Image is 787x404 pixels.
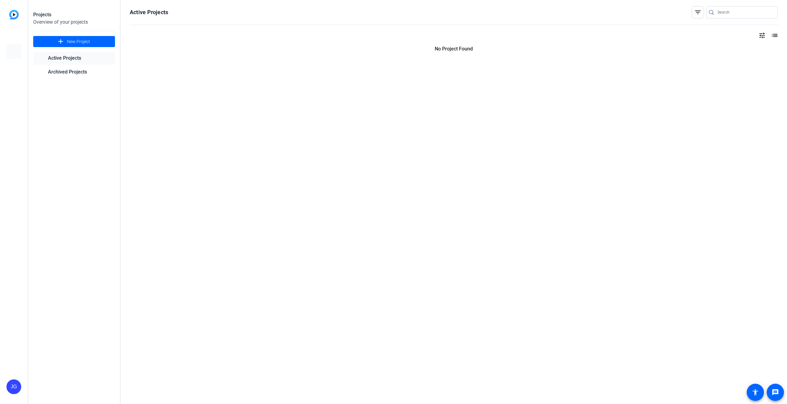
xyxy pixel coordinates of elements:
mat-icon: list [770,32,778,39]
mat-icon: filter_list [694,9,702,16]
mat-icon: tune [758,32,766,39]
p: No Project Found [130,45,778,53]
button: New Project [33,36,115,47]
a: Active Projects [33,52,115,65]
h1: Active Projects [130,9,168,16]
div: Overview of your projects [33,18,115,26]
mat-icon: add [57,38,65,46]
mat-icon: accessibility [752,389,759,396]
mat-icon: message [772,389,779,396]
img: blue-gradient.svg [9,10,19,19]
div: Projects [33,11,115,18]
div: JG [6,379,21,394]
input: Search [718,9,773,16]
a: Archived Projects [33,66,115,78]
span: New Project [67,38,90,45]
